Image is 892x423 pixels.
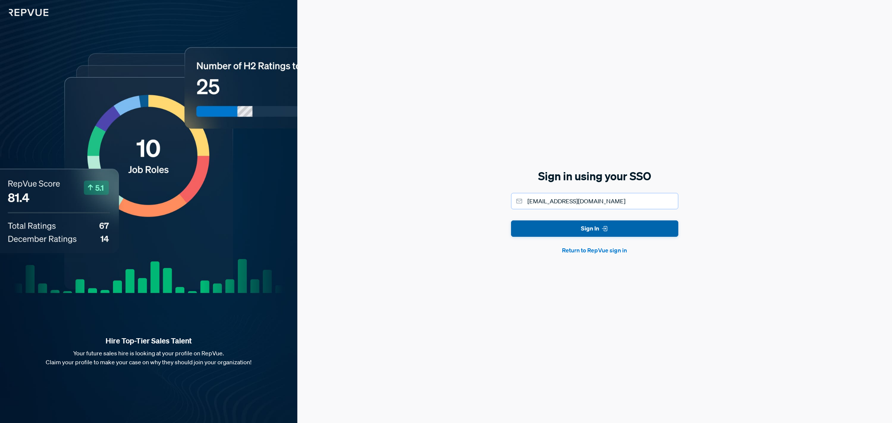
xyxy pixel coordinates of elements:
[511,168,678,184] h5: Sign in using your SSO
[511,246,678,255] button: Return to RepVue sign in
[511,193,678,209] input: Email address
[12,349,285,367] p: Your future sales hire is looking at your profile on RepVue. Claim your profile to make your case...
[511,220,678,237] button: Sign In
[12,336,285,346] strong: Hire Top-Tier Sales Talent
